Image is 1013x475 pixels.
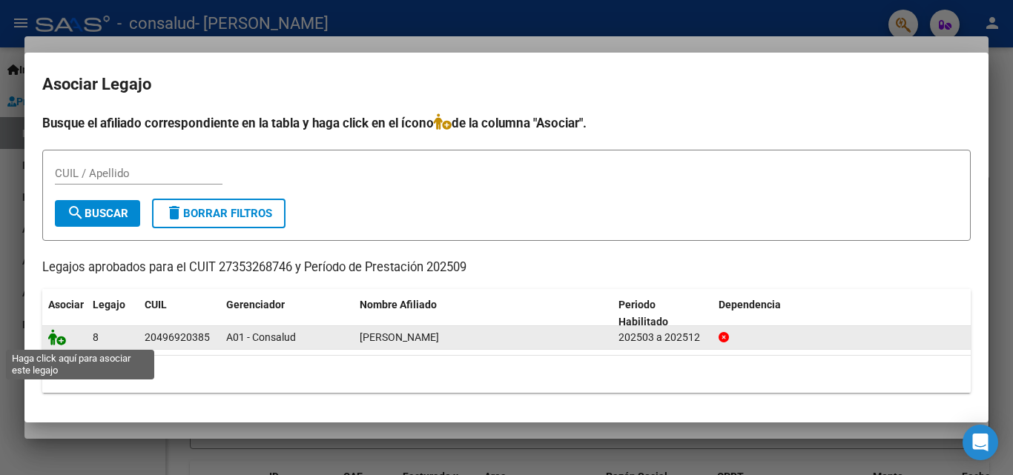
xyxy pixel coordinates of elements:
mat-icon: search [67,204,85,222]
span: Nombre Afiliado [360,299,437,310]
mat-icon: delete [165,204,183,222]
datatable-header-cell: Asociar [42,289,87,338]
div: 1 registros [42,356,971,393]
div: 20496920385 [145,329,210,346]
span: Periodo Habilitado [618,299,668,328]
datatable-header-cell: Dependencia [713,289,971,338]
datatable-header-cell: CUIL [139,289,220,338]
datatable-header-cell: Legajo [87,289,139,338]
h2: Asociar Legajo [42,70,971,99]
h4: Busque el afiliado correspondiente en la tabla y haga click en el ícono de la columna "Asociar". [42,113,971,133]
span: Asociar [48,299,84,310]
span: Gerenciador [226,299,285,310]
datatable-header-cell: Periodo Habilitado [613,289,713,338]
datatable-header-cell: Gerenciador [220,289,354,338]
datatable-header-cell: Nombre Afiliado [354,289,613,338]
button: Borrar Filtros [152,199,286,228]
span: Dependencia [719,299,781,310]
span: 8 [93,331,99,343]
span: CUIL [145,299,167,310]
span: Legajo [93,299,125,310]
span: A01 - Consalud [226,331,296,343]
span: PRADO ALEJO GASTON [360,331,439,343]
div: Open Intercom Messenger [963,425,998,460]
span: Borrar Filtros [165,207,272,220]
p: Legajos aprobados para el CUIT 27353268746 y Período de Prestación 202509 [42,259,971,277]
span: Buscar [67,207,128,220]
button: Buscar [55,200,140,227]
div: 202503 a 202512 [618,329,707,346]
